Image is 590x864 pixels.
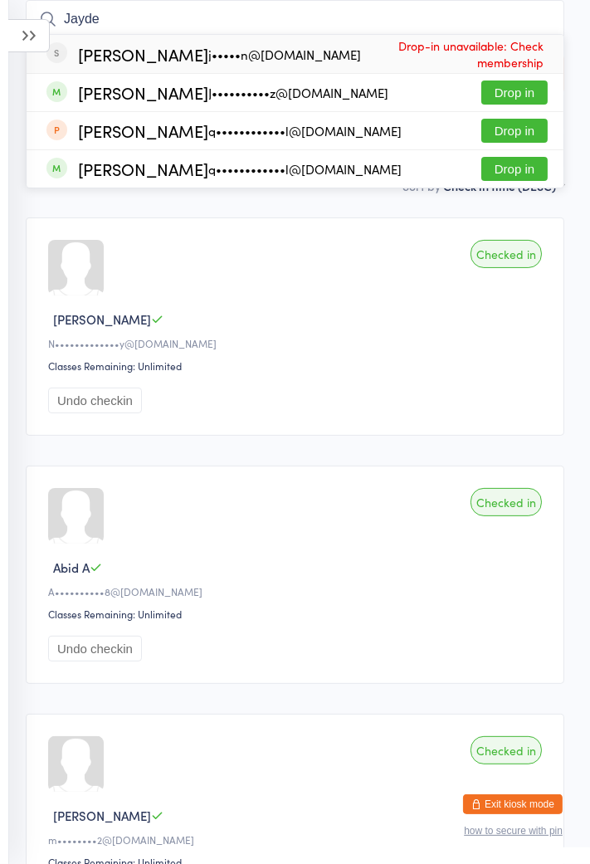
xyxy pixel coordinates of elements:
button: how to secure with pin [464,825,563,837]
div: Checked in [471,736,542,764]
div: [PERSON_NAME] [78,124,402,138]
div: A••••••••••8@[DOMAIN_NAME] [48,584,547,598]
div: q••••••••••••l@[DOMAIN_NAME] [208,163,402,176]
div: Classes Remaining: Unlimited [48,359,547,373]
span: Drop-in unavailable: Check membership [361,33,548,75]
span: Abid A [53,559,90,576]
div: m••••••••2@[DOMAIN_NAME] [48,832,547,847]
button: Drop in [481,119,548,143]
div: [PERSON_NAME] [78,47,361,61]
button: Undo checkin [48,636,142,661]
div: j•••••n@[DOMAIN_NAME] [208,48,361,61]
div: [PERSON_NAME] [78,162,402,176]
button: Exit kiosk mode [463,794,563,814]
div: N•••••••••••••y@[DOMAIN_NAME] [48,336,547,350]
div: J••••••••••z@[DOMAIN_NAME] [208,86,388,100]
div: q••••••••••••l@[DOMAIN_NAME] [208,124,402,138]
button: Undo checkin [48,388,142,413]
span: [PERSON_NAME] [53,807,151,824]
div: Classes Remaining: Unlimited [48,607,547,621]
button: Drop in [481,157,548,181]
div: Checked in [471,488,542,516]
div: [PERSON_NAME] [78,85,388,100]
div: Checked in [471,240,542,268]
span: [PERSON_NAME] [53,310,151,328]
button: Drop in [481,81,548,105]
